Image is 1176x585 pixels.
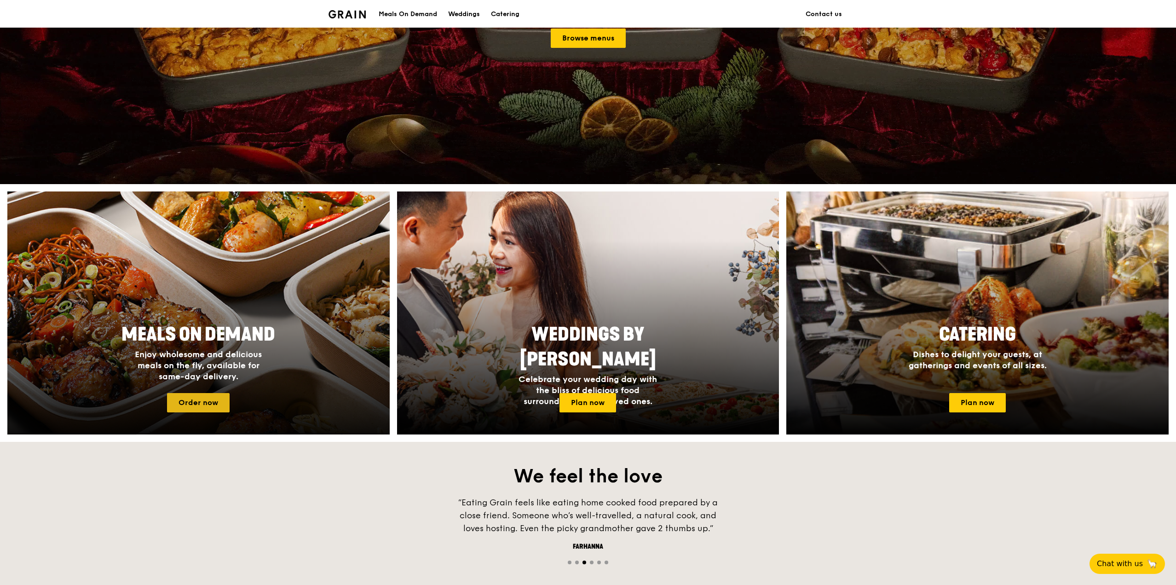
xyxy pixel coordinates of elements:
[605,561,608,564] span: Go to slide 6
[491,0,519,28] div: Catering
[519,374,657,406] span: Celebrate your wedding day with the bliss of delicious food surrounded by your loved ones.
[590,561,594,564] span: Go to slide 4
[397,191,779,434] a: Weddings by [PERSON_NAME]Celebrate your wedding day with the bliss of delicious food surrounded b...
[597,561,601,564] span: Go to slide 5
[121,324,275,346] span: Meals On Demand
[1097,558,1143,569] span: Chat with us
[909,349,1047,371] span: Dishes to delight your guests, at gatherings and events of all sizes.
[582,561,586,564] span: Go to slide 3
[575,561,579,564] span: Go to slide 2
[939,324,1016,346] span: Catering
[520,324,656,371] span: Weddings by [PERSON_NAME]
[450,542,726,551] div: Farhanna
[167,393,230,412] a: Order now
[7,191,390,434] a: Meals On DemandEnjoy wholesome and delicious meals on the fly, available for same-day delivery.Or...
[379,0,437,28] div: Meals On Demand
[551,29,626,48] a: Browse menus
[135,349,262,382] span: Enjoy wholesome and delicious meals on the fly, available for same-day delivery.
[397,191,779,434] img: weddings-card.4f3003b8.jpg
[450,496,726,535] div: “Eating Grain feels like eating home cooked food prepared by a close friend. Someone who’s well-t...
[448,0,480,28] div: Weddings
[443,0,485,28] a: Weddings
[786,191,1169,434] img: catering-card.e1cfaf3e.jpg
[786,191,1169,434] a: CateringDishes to delight your guests, at gatherings and events of all sizes.Plan now
[485,0,525,28] a: Catering
[1090,554,1165,574] button: Chat with us🦙
[329,10,366,18] img: Grain
[568,561,571,564] span: Go to slide 1
[949,393,1006,412] a: Plan now
[1147,558,1158,569] span: 🦙
[800,0,847,28] a: Contact us
[559,393,616,412] a: Plan now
